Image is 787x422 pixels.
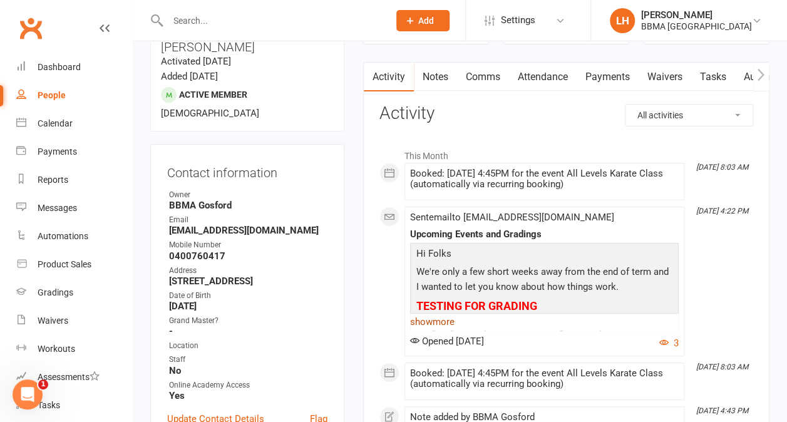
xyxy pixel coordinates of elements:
a: People [16,81,132,110]
div: BBMA [GEOGRAPHIC_DATA] [641,21,752,32]
i: [DATE] 4:43 PM [696,406,748,415]
div: Gradings [38,287,73,297]
a: Automations [16,222,132,250]
a: Tasks [691,63,735,91]
div: [PERSON_NAME] [641,9,752,21]
div: Product Sales [38,259,91,269]
div: Messages [38,203,77,213]
div: Assessments [38,372,100,382]
a: Waivers [639,63,691,91]
i: [DATE] 8:03 AM [696,363,748,371]
strong: [EMAIL_ADDRESS][DOMAIN_NAME] [169,225,327,236]
i: [DATE] 8:03 AM [696,163,748,172]
div: Booked: [DATE] 4:45PM for the event All Levels Karate Class (automatically via recurring booking) [410,168,679,190]
div: Calendar [38,118,73,128]
strong: BBMA Gosford [169,200,327,211]
span: Active member [179,90,247,100]
input: Search... [164,12,380,29]
p: We're only a few short weeks away from the end of term and I wanted to let you know about how thi... [413,264,676,297]
span: 1 [38,379,48,389]
div: Email [169,214,327,226]
a: Tasks [16,391,132,419]
p: Hi Folks [413,246,676,264]
a: Product Sales [16,250,132,279]
a: Gradings [16,279,132,307]
a: show more [410,313,679,331]
h3: Activity [379,104,753,123]
span: [DEMOGRAPHIC_DATA] [161,108,259,119]
a: Activity [364,63,414,91]
button: Add [396,10,450,31]
span: Settings [501,6,535,34]
a: Attendance [509,63,577,91]
div: Tasks [38,400,60,410]
time: Activated [DATE] [161,56,231,67]
div: Date of Birth [169,290,327,302]
strong: 0400760417 [169,250,327,262]
a: Reports [16,166,132,194]
button: 3 [659,336,679,351]
span: Opened [DATE] [410,336,484,347]
div: Grand Master? [169,315,327,327]
a: Waivers [16,307,132,335]
a: Clubworx [15,13,46,44]
span: TESTING FOR GRADING [416,299,537,312]
div: Reports [38,175,68,185]
a: Notes [414,63,457,91]
li: This Month [379,143,753,163]
strong: Yes [169,390,327,401]
h3: Contact information [167,161,327,180]
time: Added [DATE] [161,71,218,82]
a: Calendar [16,110,132,138]
div: Payments [38,147,77,157]
a: Workouts [16,335,132,363]
div: Upcoming Events and Gradings [410,229,679,240]
div: Owner [169,189,327,201]
div: Automations [38,231,88,241]
a: Payments [16,138,132,166]
div: Waivers [38,316,68,326]
div: Staff [169,354,327,366]
strong: [STREET_ADDRESS] [169,275,327,287]
div: People [38,90,66,100]
iframe: Intercom live chat [13,379,43,409]
a: Payments [577,63,639,91]
div: Location [169,340,327,352]
a: Assessments [16,363,132,391]
i: [DATE] 4:22 PM [696,207,748,215]
div: LH [610,8,635,33]
strong: [DATE] [169,301,327,312]
a: Dashboard [16,53,132,81]
span: Sent email to [EMAIL_ADDRESS][DOMAIN_NAME] [410,212,614,223]
a: Messages [16,194,132,222]
div: Mobile Number [169,239,327,251]
div: Workouts [38,344,75,354]
div: Booked: [DATE] 4:45PM for the event All Levels Karate Class (automatically via recurring booking) [410,368,679,389]
strong: - [169,326,327,337]
div: Address [169,265,327,277]
div: Online Academy Access [169,379,327,391]
a: Comms [457,63,509,91]
strong: No [169,365,327,376]
div: Dashboard [38,62,81,72]
span: Add [418,16,434,26]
